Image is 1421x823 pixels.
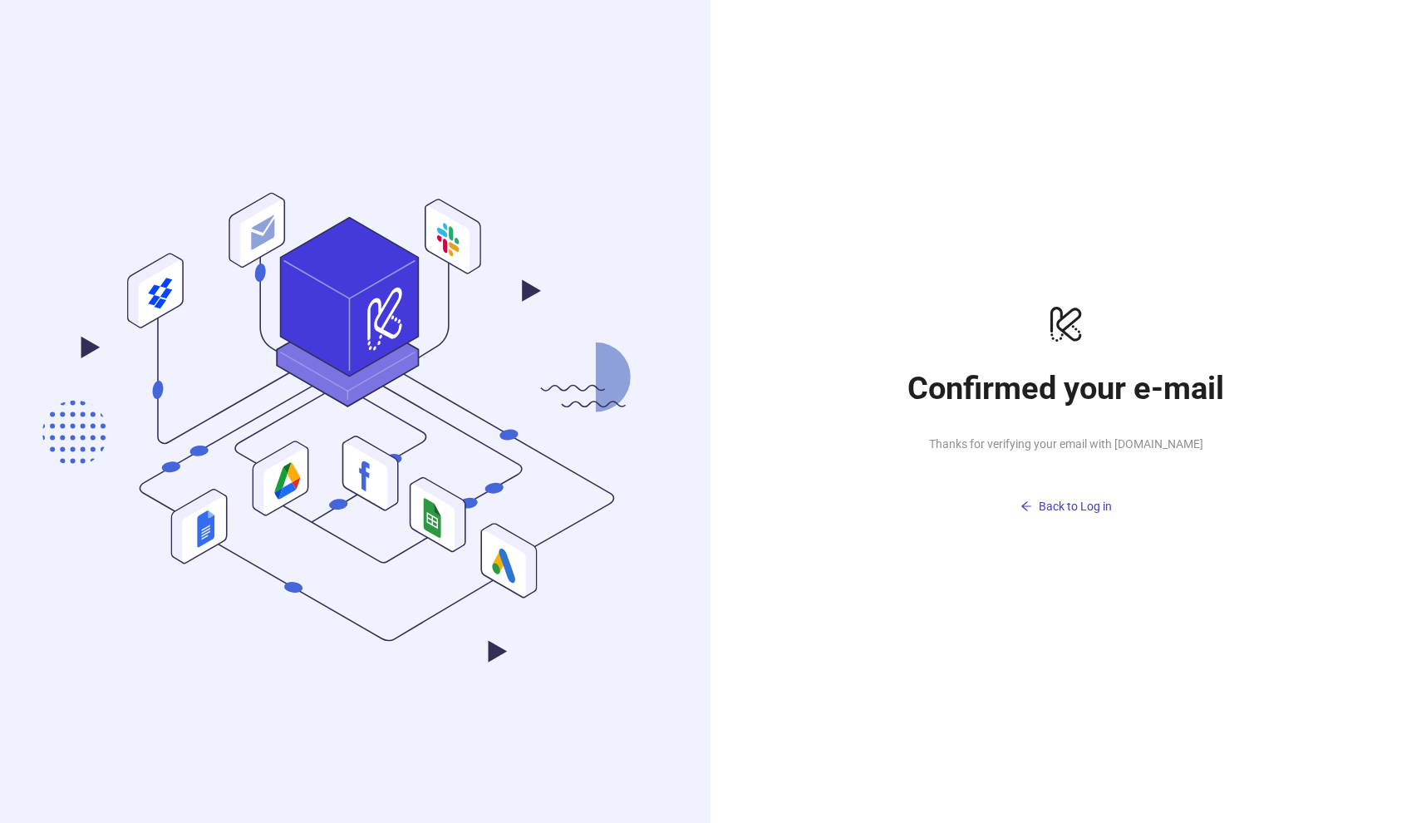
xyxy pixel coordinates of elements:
h1: Confirmed your e-mail [900,370,1232,408]
button: Back to Log in [900,493,1232,520]
span: Thanks for verifying your email with [DOMAIN_NAME] [900,435,1232,453]
span: arrow-left [1020,500,1032,512]
span: Back to Log in [1039,500,1112,513]
a: Back to Log in [900,466,1232,520]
